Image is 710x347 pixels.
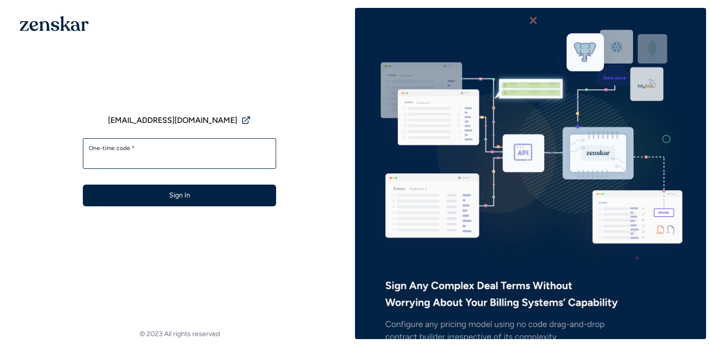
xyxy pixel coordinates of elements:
[89,144,270,152] label: One-time code *
[4,329,355,339] footer: © 2023 All rights reserved
[20,16,89,31] img: 1OGAJ2xQqyY4LXKgY66KYq0eOWRCkrZdAb3gUhuVAqdWPZE9SRJmCz+oDMSn4zDLXe31Ii730ItAGKgCKgCCgCikA4Av8PJUP...
[108,115,237,126] span: [EMAIL_ADDRESS][DOMAIN_NAME]
[83,185,276,206] button: Sign In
